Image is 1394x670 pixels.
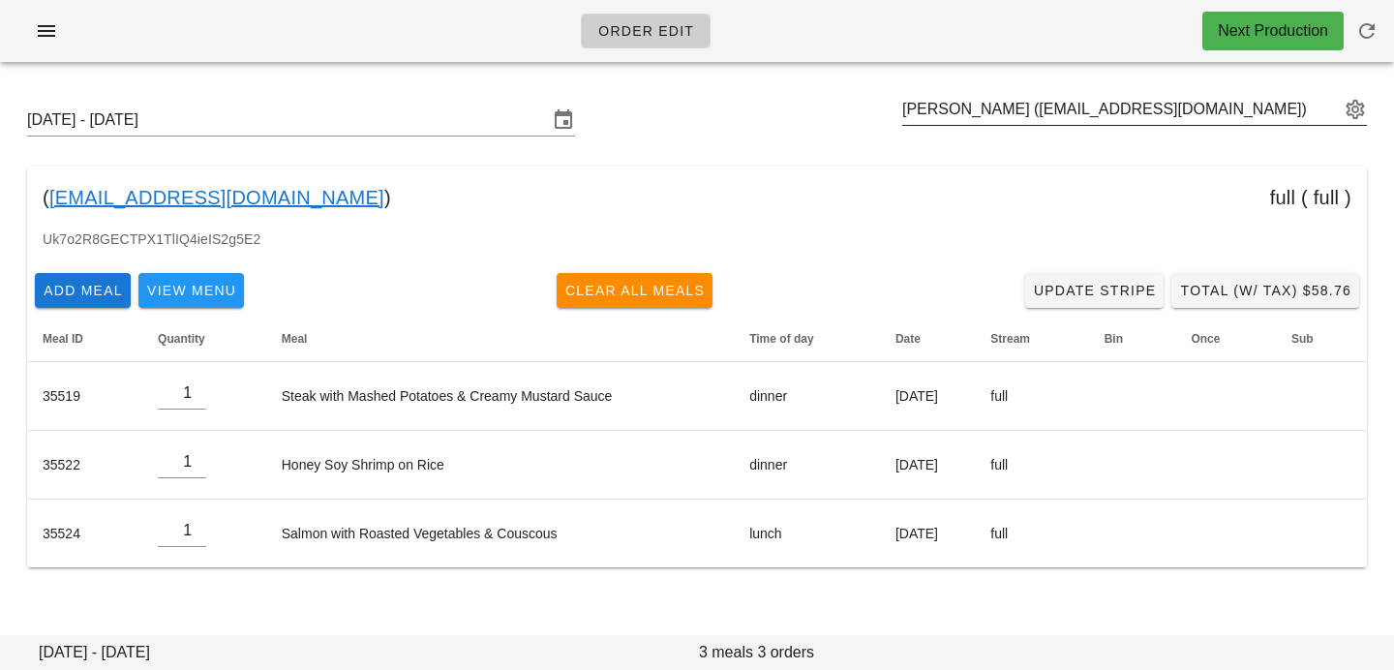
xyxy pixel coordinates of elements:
[282,332,308,346] span: Meal
[734,500,880,567] td: lunch
[1276,316,1367,362] th: Sub: Not sorted. Activate to sort ascending.
[581,14,711,48] a: Order Edit
[880,316,975,362] th: Date: Not sorted. Activate to sort ascending.
[975,500,1088,567] td: full
[734,316,880,362] th: Time of day: Not sorted. Activate to sort ascending.
[1175,316,1276,362] th: Once: Not sorted. Activate to sort ascending.
[557,273,713,308] button: Clear All Meals
[1033,283,1157,298] span: Update Stripe
[880,500,975,567] td: [DATE]
[1171,273,1359,308] button: Total (w/ Tax) $58.76
[734,431,880,500] td: dinner
[27,362,142,431] td: 35519
[43,332,83,346] span: Meal ID
[880,431,975,500] td: [DATE]
[27,167,1367,228] div: ( ) full ( full )
[880,362,975,431] td: [DATE]
[27,500,142,567] td: 35524
[1218,19,1328,43] div: Next Production
[158,332,205,346] span: Quantity
[1179,283,1351,298] span: Total (w/ Tax) $58.76
[35,273,131,308] button: Add Meal
[266,362,734,431] td: Steak with Mashed Potatoes & Creamy Mustard Sauce
[597,23,694,39] span: Order Edit
[975,316,1088,362] th: Stream: Not sorted. Activate to sort ascending.
[49,182,384,213] a: [EMAIL_ADDRESS][DOMAIN_NAME]
[27,431,142,500] td: 35522
[142,316,266,362] th: Quantity: Not sorted. Activate to sort ascending.
[902,94,1340,125] input: Search by email or name
[43,283,123,298] span: Add Meal
[1089,316,1176,362] th: Bin: Not sorted. Activate to sort ascending.
[1344,98,1367,121] button: appended action
[975,362,1088,431] td: full
[990,332,1030,346] span: Stream
[266,431,734,500] td: Honey Soy Shrimp on Rice
[266,316,734,362] th: Meal: Not sorted. Activate to sort ascending.
[146,283,236,298] span: View Menu
[1105,332,1123,346] span: Bin
[975,431,1088,500] td: full
[27,316,142,362] th: Meal ID: Not sorted. Activate to sort ascending.
[27,228,1367,265] div: Uk7o2R8GECTPX1TlIQ4ieIS2g5E2
[1025,273,1165,308] a: Update Stripe
[895,332,921,346] span: Date
[266,500,734,567] td: Salmon with Roasted Vegetables & Couscous
[1291,332,1314,346] span: Sub
[138,273,244,308] button: View Menu
[749,332,813,346] span: Time of day
[564,283,706,298] span: Clear All Meals
[734,362,880,431] td: dinner
[1191,332,1220,346] span: Once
